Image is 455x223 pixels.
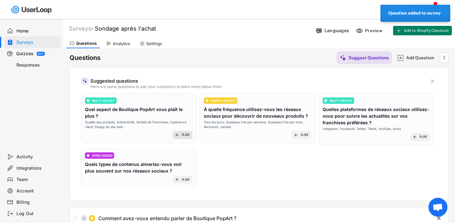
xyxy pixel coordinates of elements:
[69,25,93,32] div: Surveys
[204,120,311,129] div: Tous les jours, Quelques fois par semaine, Quelques fois par mois, Rarement, Jamais
[293,132,298,138] button: add
[211,99,236,102] div: SINGLE SELECT
[16,39,58,45] div: Surveys
[16,177,58,183] div: Team
[182,177,189,182] div: Add
[204,106,311,119] div: À quelle fréquence utilisez-vous les réseaux sociaux pour découvrir de nouveaux produits ?
[174,177,179,182] button: add
[90,85,425,89] div: Here are some questions to ask your customers to learn more about them
[182,132,189,138] div: Add
[431,78,434,85] text: 
[205,99,209,102] img: CircleTickMinorWhite.svg
[70,54,100,62] h6: Questions
[92,154,112,157] div: OPEN ENDED
[300,132,308,138] div: Add
[16,211,58,217] div: Log Out
[16,51,33,57] div: Quizzes
[113,41,130,46] div: Analytics
[16,154,58,160] div: Activity
[146,41,162,46] div: Settings
[428,198,447,217] div: Ouvrir le chat
[444,54,445,61] text: 
[82,79,87,83] img: MagicMajor%20%28Purple%29.svg
[90,216,94,220] img: CircleTickMinorWhite.svg
[81,217,87,220] div: 1
[38,53,44,55] div: BETA
[324,99,327,102] img: ListMajor.svg
[325,28,349,33] div: Languages
[85,106,192,119] div: Quel aspect de Boutique PopArt vous plaît le plus ?
[90,79,425,83] div: Suggested questions
[16,28,58,34] div: Home
[406,55,438,61] div: Add Question
[419,134,427,139] div: Add
[76,41,97,46] div: Questions
[92,99,115,102] div: MULTI SELECT
[16,165,58,171] div: Integrations
[85,120,192,129] div: Qualité des produits, Authenticité, Variété de franchises, Expérience client, Design du site web
[365,28,384,33] div: Preview
[323,126,401,131] div: Instagram, Facebook, Twitter, Tiktok, YouTube, Autre
[16,188,58,194] div: Account
[330,99,353,102] div: MULTI SELECT
[87,99,90,102] img: ListMajor.svg
[429,78,436,85] button: 
[9,3,54,16] img: userloop-logo-01.svg
[436,215,442,221] button: 
[397,55,404,61] img: AddMajor.svg
[87,154,90,157] img: ConversationMinor.svg
[340,55,346,61] img: MagicMajor%20%28Purple%29.svg
[174,132,179,138] button: add
[95,25,156,32] font: Sondage après l'achat
[98,215,236,222] div: Comment avez-vous entendu parler de Boutique PopArt ?
[393,26,452,35] button: Add to Shopify Checkout
[316,27,322,34] img: Language%20Icon.svg
[323,106,430,126] div: Quelles plateformes de réseaux sociaux utilisez-vous pour suivre les actualités sur vos franchise...
[349,55,389,61] div: Suggest Questions
[441,53,447,62] button: 
[437,215,441,221] text: 
[388,10,441,15] strong: Question added to survey
[16,62,58,68] div: Responses
[16,199,58,205] div: Billing
[85,161,192,174] div: Quels types de contenus aimeriez-vous voir plus souvent sur nos réseaux sociaux ?
[412,134,417,139] button: add
[404,29,449,32] span: Add to Shopify Checkout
